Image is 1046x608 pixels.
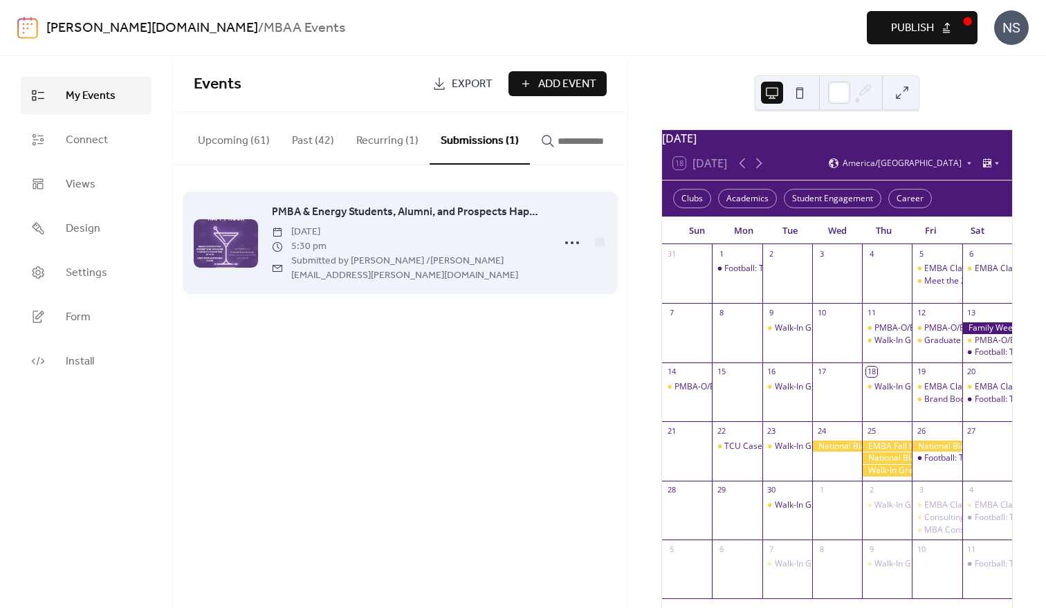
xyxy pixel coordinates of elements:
a: [PERSON_NAME][DOMAIN_NAME] [46,15,258,42]
div: 5 [666,544,677,554]
div: Sun [673,217,720,245]
a: Settings [21,254,152,291]
div: Consulting Club Panel [924,512,1008,524]
div: PMBA-O/Energy/MSSC Class Weekend [675,381,823,393]
div: Football: TCU @ UNC [712,263,762,275]
img: logo [17,17,38,39]
span: America/[GEOGRAPHIC_DATA] [843,159,962,167]
div: Graduate Programs Weekend - Pickleball [912,335,962,347]
div: 1 [716,248,726,259]
div: Family Weekend [962,322,1012,334]
div: Football: TCU @ UNC [724,263,805,275]
div: 5 [916,248,926,259]
div: 8 [716,307,726,317]
div: Thu [861,217,908,245]
div: TCU Case Competitions X Consulting Club [724,441,885,452]
div: 30 [767,485,777,495]
div: Clubs [673,189,711,208]
div: Football: TCU vs KSU [962,558,1012,570]
div: Tue [767,217,814,245]
div: 2 [866,485,877,495]
div: 16 [767,367,777,377]
span: PMBA & Energy Students, Alumni, and Prospects Happy Hour [272,204,544,221]
div: Mon [720,217,767,245]
div: 4 [966,485,977,495]
div: 11 [866,307,877,317]
button: Upcoming (61) [187,112,281,163]
div: Walk-In Graduate Advising (Virtual) [862,465,912,477]
div: Walk-In Graduate Advising (Virtual) [762,441,812,452]
div: Wed [814,217,861,245]
div: EMBA Class Weekend [924,263,1009,275]
div: Walk-In Graduate Advising (Virtual) [862,381,912,393]
div: 14 [666,367,677,377]
div: PMBA-O/Energy/MSSC Class Weekend [662,381,712,393]
div: [DATE] [662,130,1012,147]
span: Publish [891,20,934,37]
div: PMBA-O/Energy/MSSC Class Weekend [962,335,1012,347]
div: Walk-In Graduate Advising (Virtual) [775,322,909,334]
div: National Black MBA Career Expo [862,452,912,464]
div: 1 [816,485,827,495]
div: 22 [716,425,726,436]
button: Publish [867,11,978,44]
div: 10 [816,307,827,317]
div: 31 [666,248,677,259]
span: My Events [66,88,116,104]
div: Walk-In Graduate Advising (Virtual) [874,381,1009,393]
div: EMBA Class Weekend [912,381,962,393]
b: / [258,15,264,42]
div: Walk-In Graduate Advising (Virtual) [775,441,909,452]
div: Walk-In Graduate Advising (Virtual) [775,558,909,570]
div: Walk-In Graduate Advising (Virtual) [775,499,909,511]
div: 8 [816,544,827,554]
div: 23 [767,425,777,436]
span: Design [66,221,100,237]
a: My Events [21,77,152,114]
div: EMBA Class Weekend [924,381,1009,393]
span: [DATE] [272,225,544,239]
div: PMBA-O/Energy/MSSC Class Weekend [912,322,962,334]
div: 7 [666,307,677,317]
div: PMBA-O/Energy/MSSC Class Weekend [874,322,1023,334]
a: PMBA & Energy Students, Alumni, and Prospects Happy Hour [272,203,544,221]
span: 5:30 pm [272,239,544,254]
button: Add Event [508,71,607,96]
span: Settings [66,265,107,282]
div: NS [994,10,1029,45]
div: 27 [966,425,977,436]
div: PMBA-O/Energy/MSSC Class Weekend [862,322,912,334]
div: Football: TCU vs CU [962,512,1012,524]
div: 12 [916,307,926,317]
div: 2 [767,248,777,259]
span: Submitted by [PERSON_NAME] / [PERSON_NAME][EMAIL_ADDRESS][PERSON_NAME][DOMAIN_NAME] [272,254,544,283]
div: MBA Consulting Club Panel [912,524,962,536]
b: MBAA Events [264,15,345,42]
div: National Black MBA Career Expo [812,441,862,452]
div: EMBA Class Weekend [912,263,962,275]
div: Football: TCU vs ACU [962,347,1012,358]
div: EMBA Class Weekend [912,499,962,511]
div: Academics [718,189,777,208]
div: 24 [816,425,827,436]
div: Student Engagement [784,189,881,208]
div: Walk-In Graduate Advising (Virtual) [762,499,812,511]
div: Brand Boot Camp [912,394,962,405]
span: Events [194,69,241,100]
div: 4 [866,248,877,259]
div: Sat [954,217,1001,245]
div: 18 [866,367,877,377]
div: Meet the 2Y Masters [924,275,1004,287]
div: 7 [767,544,777,554]
div: Football: TCU @ ASU [912,452,962,464]
div: 26 [916,425,926,436]
div: Walk-In Graduate Advising (Virtual) [762,381,812,393]
div: Football: TCU vs SMU [962,394,1012,405]
div: Consulting Club Panel [912,512,962,524]
span: Form [66,309,91,326]
div: National Black MBA Career Expo [912,441,962,452]
div: 6 [716,544,726,554]
div: Brand Boot Camp [924,394,993,405]
div: Meet the 2Y Masters [912,275,962,287]
a: Install [21,342,152,380]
